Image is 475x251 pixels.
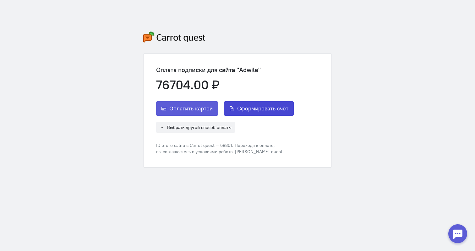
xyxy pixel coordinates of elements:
[156,66,294,73] div: Оплата подписки для сайта "Adwile"
[156,101,218,116] button: Оплатить картой
[167,125,232,130] span: Выбрать другой способ оплаты
[237,105,288,112] span: Сформировать счёт
[169,105,213,112] span: Оплатить картой
[156,78,294,92] div: 76704.00 ₽
[143,31,205,42] img: carrot-quest-logo.svg
[156,142,294,155] div: ID этого сайта в Carrot quest — 68801. Переходя к оплате, вы соглашаетесь с условиями работы [PER...
[156,122,235,133] button: Выбрать другой способ оплаты
[224,101,294,116] button: Сформировать счёт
